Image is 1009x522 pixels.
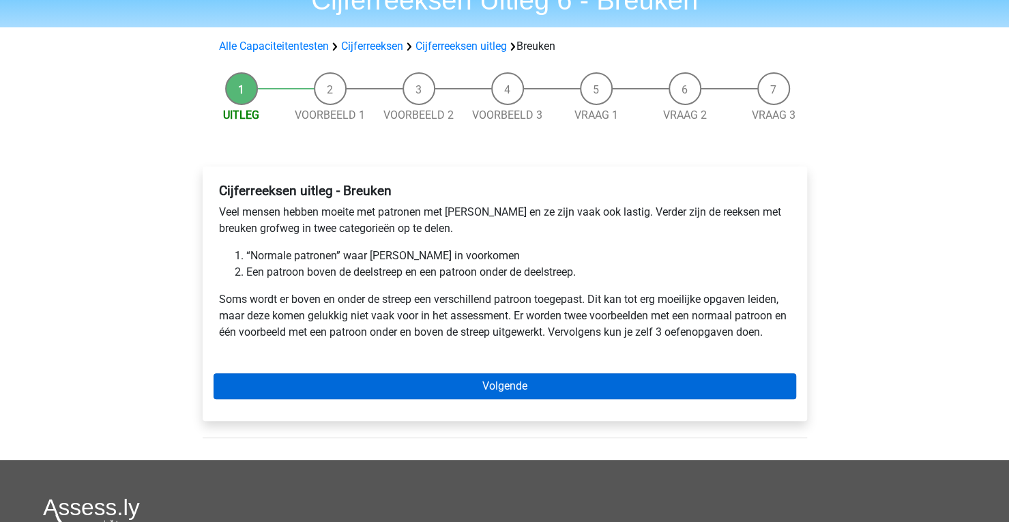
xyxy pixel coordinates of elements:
[214,38,796,55] div: Breuken
[415,40,507,53] a: Cijferreeksen uitleg
[214,373,796,399] a: Volgende
[752,108,795,121] a: Vraag 3
[246,248,791,264] li: “Normale patronen” waar [PERSON_NAME] in voorkomen
[246,264,791,280] li: Een patroon boven de deelstreep en een patroon onder de deelstreep.
[663,108,707,121] a: Vraag 2
[223,108,259,121] a: Uitleg
[295,108,365,121] a: Voorbeeld 1
[383,108,454,121] a: Voorbeeld 2
[574,108,618,121] a: Vraag 1
[219,40,329,53] a: Alle Capaciteitentesten
[472,108,542,121] a: Voorbeeld 3
[219,291,791,340] p: Soms wordt er boven en onder de streep een verschillend patroon toegepast. Dit kan tot erg moeili...
[219,204,791,237] p: Veel mensen hebben moeite met patronen met [PERSON_NAME] en ze zijn vaak ook lastig. Verder zijn ...
[341,40,403,53] a: Cijferreeksen
[219,183,392,199] b: Cijferreeksen uitleg - Breuken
